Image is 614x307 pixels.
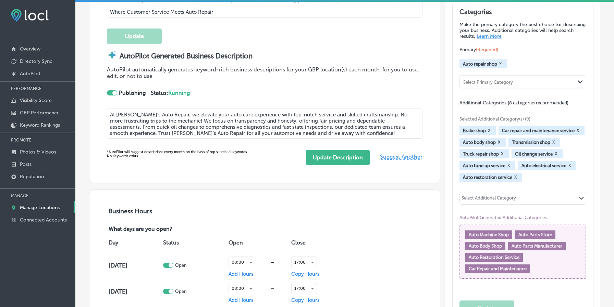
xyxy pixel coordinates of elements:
[151,90,190,96] strong: Status:
[292,257,317,268] div: 17:00
[306,150,370,165] button: Update Description
[175,289,187,294] p: Open
[119,90,146,96] strong: Publishing
[107,150,247,158] div: No Keywords exists
[20,110,60,116] p: GBP Performance
[505,163,512,168] button: X
[497,61,504,67] button: X
[459,100,568,106] span: Additional Categories
[20,58,52,64] p: Directory Sync
[462,195,516,203] div: Select Additional Category
[161,233,227,252] th: Status
[120,52,253,60] strong: AutoPilot Generated Business Description
[107,50,117,60] img: autopilot-icon
[107,207,422,215] h3: Business Hours
[229,283,255,294] div: 08:00
[20,122,60,128] p: Keyword Rankings
[292,283,317,294] div: 17:00
[469,255,519,260] span: Auto Restoration Service
[229,257,255,268] div: 08:00
[107,109,422,139] textarea: At [PERSON_NAME]'s Auto Repair, we elevate your auto care experience with top-notch service and s...
[459,116,581,122] span: Selected Additional Category(s) (9)
[229,297,254,303] span: Add Hours
[463,175,512,180] span: Auto restoration service
[168,90,190,96] span: Running
[499,151,505,157] button: X
[469,266,527,271] span: Car Repair and Maintenance
[502,128,575,133] span: Car repair and maintenance service
[515,151,553,157] span: Oil change service
[290,233,343,252] th: Close
[512,174,519,180] button: X
[255,286,290,291] div: —
[463,128,486,133] span: Brake shop
[486,128,492,133] button: X
[11,9,49,22] img: fda3e92497d09a02dc62c9cd864e3231.png
[496,139,502,145] button: X
[463,80,513,85] div: Select Primary Category
[566,163,573,168] button: X
[20,174,44,180] p: Reputation
[459,215,581,220] span: AutoPilot Generated Additional Categories
[521,163,566,168] span: Auto electrical service
[508,100,568,106] span: (8 categories recommended)
[109,288,161,295] h4: [DATE]
[463,140,496,145] span: Auto body shop
[459,47,498,53] span: Primary
[518,232,552,237] span: Auto Parts Store
[20,161,32,167] p: Posts
[20,217,67,223] p: Connected Accounts
[109,262,161,269] h4: [DATE]
[107,29,162,44] button: Update
[20,149,56,155] p: Photos & Videos
[459,22,586,39] p: Make the primary category the best choice for describing your business. Additional categories wil...
[463,151,499,157] span: Truck repair shop
[469,243,502,249] span: Auto Body Shop
[463,61,497,67] span: Auto repair shop
[476,47,498,53] span: (Required)
[512,243,562,249] span: Auto Parts Manufacturer
[463,163,505,168] span: Auto tune up service
[550,139,557,145] button: X
[459,8,586,18] h3: Categories
[107,150,247,154] span: *AutoPilot will suggest descriptions every month on the basis of top searched keywords
[20,205,60,211] p: Manage Locations
[255,260,290,265] div: —
[229,271,254,277] span: Add Hours
[20,98,52,103] p: Visibility Score
[553,151,559,157] button: X
[477,33,502,39] a: Learn More
[291,297,320,303] span: Copy Hours
[575,128,581,133] button: X
[175,263,187,268] p: Open
[20,71,40,77] p: AutoPilot
[512,140,550,145] span: Transmission shop
[107,233,161,252] th: Day
[380,148,422,165] span: Suggest Another
[20,46,40,52] p: Overview
[227,233,290,252] th: Open
[291,271,320,277] span: Copy Hours
[107,66,422,79] p: AutoPilot automatically generates keyword-rich business descriptions for your GBP location(s) eac...
[107,226,221,233] p: What days are you open?
[469,232,509,237] span: Auto Machine Shop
